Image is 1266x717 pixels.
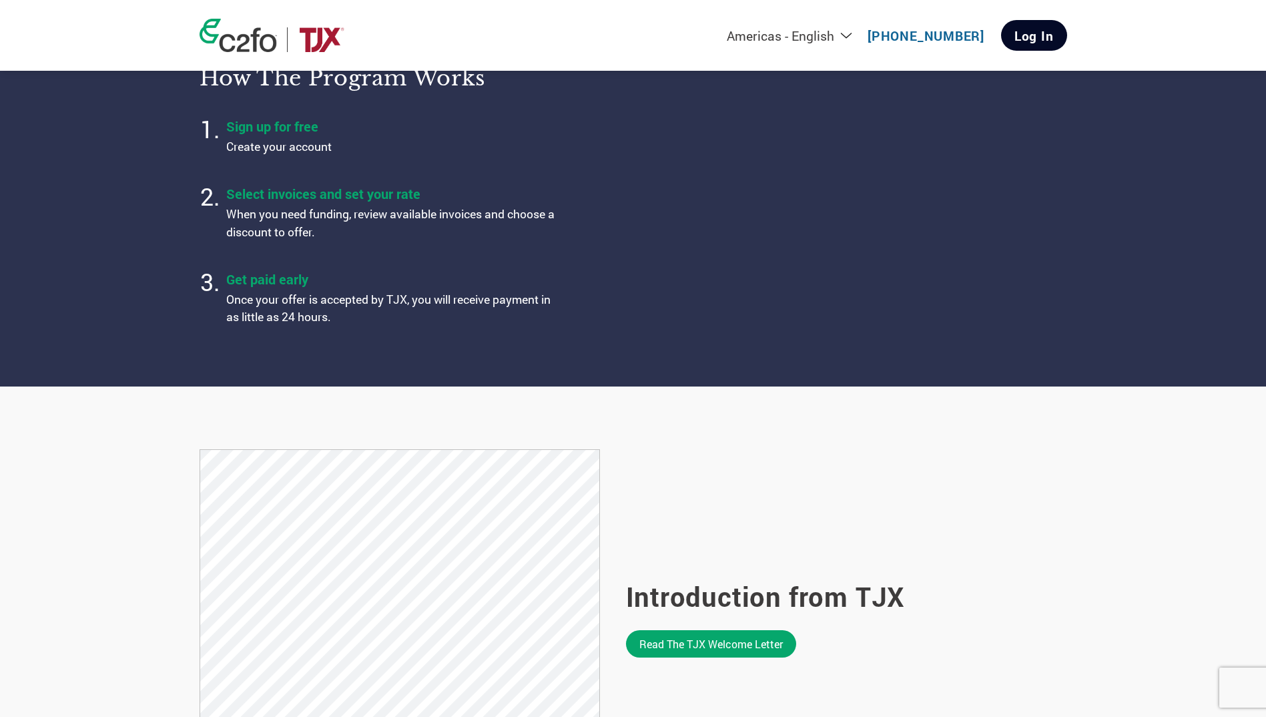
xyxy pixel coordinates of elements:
[226,117,560,135] h4: Sign up for free
[200,19,277,52] img: c2fo logo
[226,291,560,326] p: Once your offer is accepted by TJX, you will receive payment in as little as 24 hours.
[226,185,560,202] h4: Select invoices and set your rate
[226,138,560,156] p: Create your account
[626,577,1067,617] h2: Introduction from TJX
[226,206,560,241] p: When you need funding, review available invoices and choose a discount to offer.
[226,270,560,288] h4: Get paid early
[626,630,796,658] a: Read the TJX welcome letter
[868,27,984,44] a: [PHONE_NUMBER]
[298,27,346,52] img: TJX
[1001,20,1067,51] a: Log In
[200,65,617,91] h3: How the program works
